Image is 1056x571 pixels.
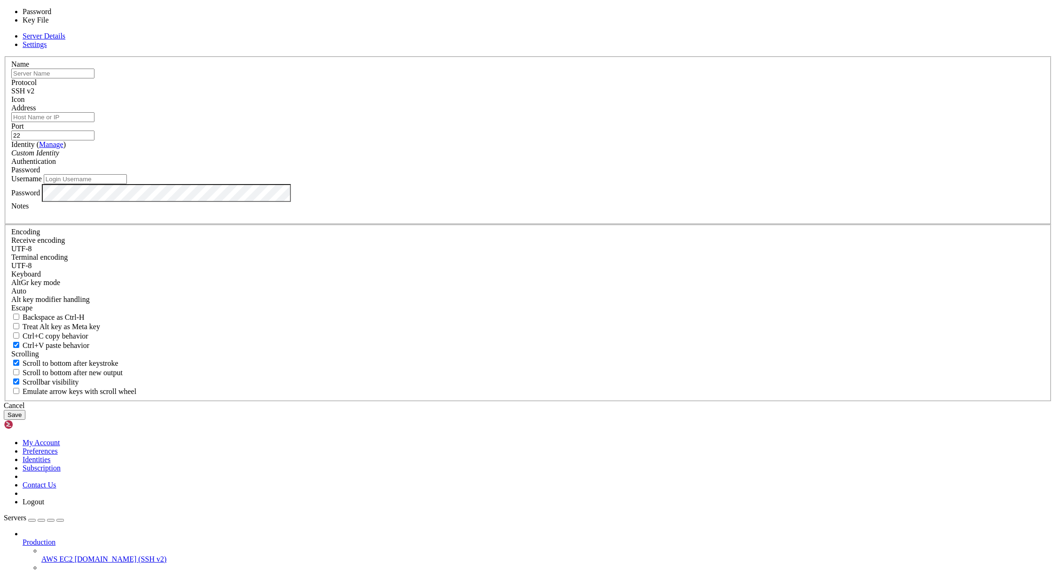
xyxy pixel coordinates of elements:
div: SSH v2 [11,87,1045,95]
span: Password [11,166,40,174]
span: [DOMAIN_NAME] (SSH v2) [75,555,167,563]
label: Name [11,60,29,68]
label: Ctrl+V pastes if true, sends ^V to host if false. Ctrl+Shift+V sends ^V to host if true, pastes i... [11,341,89,349]
span: Escape [11,304,32,312]
input: Backspace as Ctrl-H [13,314,19,320]
label: The default terminal encoding. ISO-2022 enables character map translations (like graphics maps). ... [11,253,68,261]
label: The vertical scrollbar mode. [11,378,79,386]
label: Port [11,122,24,130]
span: Production [23,538,55,546]
label: When using the alternative screen buffer, and DECCKM (Application Cursor Keys) is active, mouse w... [11,387,136,395]
div: Password [11,166,1045,174]
span: Emulate arrow keys with scroll wheel [23,387,136,395]
label: Password [11,188,40,196]
input: Scrollbar visibility [13,378,19,385]
img: Shellngn [4,420,58,429]
label: Encoding [11,228,40,236]
button: Save [4,410,25,420]
label: Scrolling [11,350,39,358]
span: Ctrl+C copy behavior [23,332,88,340]
label: Ctrl-C copies if true, send ^C to host if false. Ctrl-Shift-C sends ^C to host if true, copies if... [11,332,88,340]
input: Host Name or IP [11,112,94,122]
label: Address [11,104,36,112]
span: Auto [11,287,26,295]
label: Authentication [11,157,56,165]
a: Subscription [23,464,61,472]
input: Scroll to bottom after new output [13,369,19,375]
div: Auto [11,287,1045,295]
input: Ctrl+C copy behavior [13,332,19,339]
label: If true, the backspace should send BS ('\x08', aka ^H). Otherwise the backspace key should send '... [11,313,85,321]
label: Controls how the Alt key is handled. Escape: Send an ESC prefix. 8-Bit: Add 128 to the typed char... [11,295,90,303]
a: My Account [23,439,60,447]
a: Production [23,538,1052,547]
span: Scroll to bottom after new output [23,369,123,377]
a: Logout [23,498,44,506]
a: Contact Us [23,481,56,489]
a: Servers [4,514,64,522]
label: Whether to scroll to the bottom on any keystroke. [11,359,118,367]
div: Escape [11,304,1045,312]
div: UTF-8 [11,262,1045,270]
input: Ctrl+V paste behavior [13,342,19,348]
span: ( ) [37,140,66,148]
label: Icon [11,95,24,103]
a: Settings [23,40,47,48]
span: SSH v2 [11,87,34,95]
label: Keyboard [11,270,41,278]
div: UTF-8 [11,245,1045,253]
i: Custom Identity [11,149,59,157]
input: Treat Alt key as Meta key [13,323,19,329]
span: UTF-8 [11,245,32,253]
a: Manage [39,140,63,148]
li: AWS EC2 [DOMAIN_NAME] (SSH v2) [41,547,1052,563]
label: Whether the Alt key acts as a Meta key or as a distinct Alt key. [11,323,100,331]
span: AWS EC2 [41,555,73,563]
label: Set the expected encoding for data received from the host. If the encodings do not match, visual ... [11,278,60,286]
div: Custom Identity [11,149,1045,157]
span: Ctrl+V paste behavior [23,341,89,349]
input: Port Number [11,131,94,140]
span: Scroll to bottom after keystroke [23,359,118,367]
label: Username [11,175,42,183]
a: AWS EC2 [DOMAIN_NAME] (SSH v2) [41,555,1052,563]
a: Preferences [23,447,58,455]
label: Identity [11,140,66,148]
a: Identities [23,455,51,463]
span: Servers [4,514,26,522]
label: Set the expected encoding for data received from the host. If the encodings do not match, visual ... [11,236,65,244]
a: Server Details [23,32,65,40]
label: Protocol [11,78,37,86]
label: Scroll to bottom after new output. [11,369,123,377]
span: Scrollbar visibility [23,378,79,386]
li: Password [23,8,101,16]
label: Notes [11,202,29,210]
span: UTF-8 [11,262,32,270]
div: Cancel [4,401,1052,410]
li: Key File [23,16,101,24]
input: Server Name [11,69,94,78]
span: Treat Alt key as Meta key [23,323,100,331]
span: Backspace as Ctrl-H [23,313,85,321]
input: Login Username [44,174,127,184]
input: Scroll to bottom after keystroke [13,360,19,366]
input: Emulate arrow keys with scroll wheel [13,388,19,394]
